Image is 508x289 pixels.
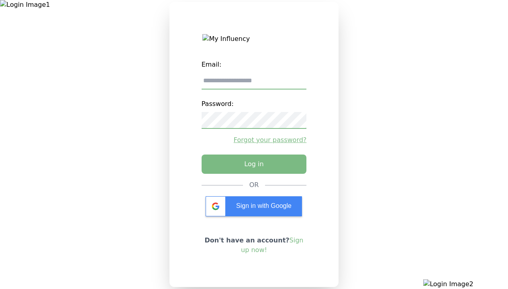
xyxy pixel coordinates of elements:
[202,236,307,255] p: Don't have an account?
[202,34,305,44] img: My Influency
[206,196,302,216] div: Sign in with Google
[249,180,259,190] div: OR
[202,96,307,112] label: Password:
[236,202,292,209] span: Sign in with Google
[202,135,307,145] a: Forgot your password?
[423,279,508,289] img: Login Image2
[202,57,307,73] label: Email:
[202,155,307,174] button: Log in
